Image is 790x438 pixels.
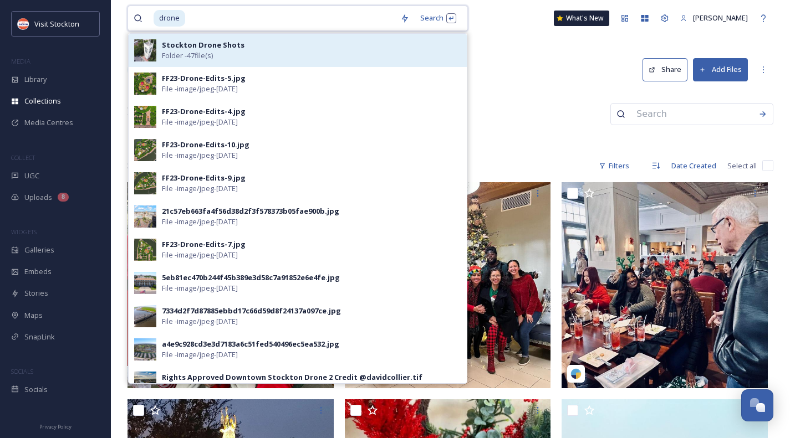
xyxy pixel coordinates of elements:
div: FF23-Drone-Edits-7.jpg [162,239,246,250]
span: Media Centres [24,117,73,128]
div: Filters [593,155,635,177]
span: 31 file s [128,161,150,171]
img: FF23-Drone-Edits-10.jpg [134,139,156,161]
h3: 2024 Holidays - UGC [128,103,356,119]
span: File - image/jpeg - [DATE] [162,250,238,260]
span: File - image/jpeg - [DATE] [162,183,238,194]
div: FF23-Drone-Edits-9.jpg [162,173,246,183]
span: Maps [24,310,43,321]
span: File - image/jpeg - [DATE] [162,150,238,161]
div: FF23-Drone-Edits-5.jpg [162,73,246,84]
span: SOCIALS [11,367,33,375]
img: unnamed.jpeg [18,18,29,29]
div: 5eb81ec470b244f45b389e3d58c7a91852e6e4fe.jpg [162,272,340,283]
img: FF23-Drone-Edits-4.jpg [134,106,156,128]
img: parentsbychoice-0d0c71cc7d7820505984289bfd29339eb1c9e2d3fd48ff6dead7f777e423df90.jpg [562,182,768,388]
div: FF23-Drone-Edits-4.jpg [162,106,246,117]
span: COLLECT [11,153,35,162]
a: [PERSON_NAME] [675,7,753,29]
span: Uploads [24,192,52,203]
span: UGC [24,171,39,181]
a: What's New [554,11,609,26]
img: 21c57eb663fa4f56d38d2f3f578373b05fae900b.jpg [134,205,156,228]
span: Library [24,74,47,85]
img: snapsea-logo.png [570,368,582,379]
div: 8 [58,193,69,202]
span: File - image/jpeg - [DATE] [162,84,238,94]
span: File - image/jpeg - [DATE] [162,217,238,227]
span: Privacy Policy [39,423,72,430]
div: Date Created [666,155,722,177]
span: Embeds [24,266,52,277]
span: [PERSON_NAME] [693,13,748,23]
button: Add Files [693,58,748,81]
img: FF23-Drone-Edits-9.jpg [134,172,156,194]
span: File - image/jpeg - [DATE] [162,316,238,327]
span: Galleries [24,245,54,255]
img: 5eb81ec470b244f45b389e3d58c7a91852e6e4fe.jpg [134,272,156,294]
img: 7334d2f7d87885ebbd17c66d59d8f24137a097ce.jpg [134,305,156,327]
span: Socials [24,384,48,395]
img: farmersfeed1941-be2727f616d0c0cabe783cfaed079b940daa617708aadfa30570d2e5ca4c6aab.jpg [128,182,334,388]
span: Folder - 47 file(s) [162,50,213,61]
span: File - image/jpeg - [DATE] [162,349,238,360]
div: Rights Approved Downtown Stockton Drone 2 Credit @davidcollier.tif [162,372,422,383]
span: drone [154,10,185,26]
img: FF23-Drone-Edits-5.jpg [134,73,156,95]
a: Privacy Policy [39,419,72,432]
span: SnapLink [24,332,55,342]
span: Collections [24,96,61,106]
strong: Stockton Drone Shots [162,40,244,50]
div: Search [415,7,462,29]
span: WIDGETS [11,228,37,236]
span: File - image/tiff - [DATE] [162,383,232,393]
span: Select all [727,161,757,171]
div: 7334d2f7d87885ebbd17c66d59d8f24137a097ce.jpg [162,306,341,316]
span: File - image/jpeg - [DATE] [162,283,238,293]
span: MEDIA [11,57,30,65]
img: Rights%2520Approved%2520Downtown%2520Stockton%2520Drone%25202%2520Credit%2520%2540davidcollier.tif [134,372,156,394]
div: FF23-Drone-Edits-10.jpg [162,140,249,150]
span: File - image/jpeg - [DATE] [162,117,238,127]
img: FF23-Drone-Edits-7.jpg [134,239,156,261]
button: Share [643,58,687,81]
div: 21c57eb663fa4f56d38d2f3f578373b05fae900b.jpg [162,206,339,217]
input: Search [631,102,753,126]
img: a4e9c928cd3e3d7183a6c51fed540496ec5ea532.jpg [134,338,156,360]
span: For [PERSON_NAME], to help with December campaign [128,125,356,137]
div: a4e9c928cd3e3d7183a6c51fed540496ec5ea532.jpg [162,339,339,349]
button: Open Chat [741,389,773,421]
span: Stories [24,288,48,298]
img: c7e230890c386a12ade9fca1964a8883f3542a6b.jpg [134,39,156,61]
span: Visit Stockton [34,19,79,29]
